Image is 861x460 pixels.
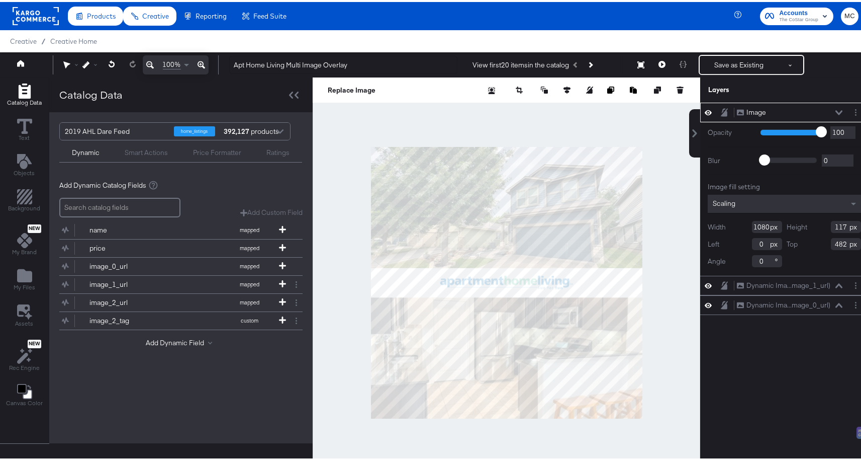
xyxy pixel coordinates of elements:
span: / [37,35,50,43]
div: Dynamic Ima...mage_1_url) [746,279,830,288]
div: home_listings [174,124,215,134]
div: Catalog Data [59,86,123,100]
span: Creative [142,10,169,18]
label: Opacity [708,126,753,135]
div: image_1_url [89,278,162,287]
span: custom [222,315,277,322]
div: image_0_urlmapped [59,256,303,273]
span: Rec Engine [9,362,40,370]
button: Dynamic Ima...mage_1_url) [736,278,831,289]
button: Replace Image [328,83,375,93]
div: 2019 AHL Dare Feed [65,121,166,138]
span: Canvas Color [6,397,43,405]
button: Image [736,105,767,116]
span: Text [19,132,30,140]
button: NewMy Brand [6,220,43,258]
span: mapped [222,297,277,304]
div: price [89,242,162,251]
button: Next Product [583,54,597,72]
input: Search catalog fields [59,196,180,215]
strong: 392,127 [223,121,251,138]
button: namemapped [59,219,290,237]
div: image_1_urlmapped [59,274,303,291]
span: Assets [16,318,34,326]
div: Image fill setting [708,180,861,190]
label: Height [787,220,808,230]
div: image_2_tag [89,314,162,324]
button: AccountsThe CoStar Group [760,6,833,23]
button: Copy image [607,83,617,93]
span: Feed Suite [253,10,286,18]
span: mapped [222,261,277,268]
button: image_2_urlmapped [59,292,290,310]
label: Angle [708,255,726,264]
span: The CoStar Group [779,14,818,22]
button: Add Custom Field [240,206,303,215]
button: Add Rectangle [3,185,47,214]
a: Creative Home [50,35,97,43]
svg: Paste image [630,85,637,92]
div: pricemapped [59,238,303,255]
button: Layer Options [850,278,861,289]
span: Objects [14,167,35,175]
span: Products [87,10,116,18]
div: Ratings [266,146,290,156]
button: Layer Options [850,105,861,116]
svg: Remove background [488,85,495,92]
span: Add Dynamic Catalog Fields [59,179,146,188]
span: Catalog Data [7,97,42,105]
span: New [28,223,41,230]
button: MC [841,6,858,23]
span: 100% [163,58,181,67]
span: mapped [222,279,277,286]
div: name [89,223,162,233]
div: image_2_url [89,296,162,305]
span: Background [9,202,41,210]
div: image_2_tagcustom [59,310,303,328]
div: image_2_urlmapped [59,292,303,310]
label: Width [708,220,726,230]
span: Creative [10,35,37,43]
span: My Files [14,281,35,289]
span: New [28,339,41,345]
label: Left [708,238,719,247]
button: image_2_tagcustom [59,310,290,328]
button: image_1_urlmapped [59,274,290,291]
button: Add Dynamic Field [146,336,216,346]
button: Layer Options [850,298,861,309]
button: Text [11,114,38,143]
span: mapped [222,224,277,232]
div: namemapped [59,219,303,237]
label: Blur [708,154,753,164]
div: Dynamic Ima...mage_0_url) [746,298,830,308]
div: View first 20 items in the catalog [472,58,569,68]
div: Dynamic [72,146,100,156]
div: Smart Actions [125,146,168,156]
button: image_0_urlmapped [59,256,290,273]
button: Assets [10,299,40,329]
div: Image [746,106,766,115]
button: NewRec Engine [3,335,46,373]
button: Dynamic Ima...mage_0_url) [736,298,831,309]
button: Add Rectangle [1,79,48,108]
svg: Copy image [607,85,614,92]
div: image_0_url [89,260,162,269]
div: products [223,121,253,138]
span: Reporting [196,10,227,18]
button: Paste image [630,83,640,93]
div: Price Formatter [193,146,241,156]
button: pricemapped [59,238,290,255]
span: mapped [222,243,277,250]
span: My Brand [12,246,37,254]
label: Top [787,238,798,247]
span: MC [845,9,854,20]
button: Add Text [8,149,41,178]
button: Add Files [8,264,41,293]
span: Scaling [713,197,735,206]
button: Save as Existing [700,54,778,72]
span: Accounts [779,6,818,17]
div: Layers [708,83,811,93]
